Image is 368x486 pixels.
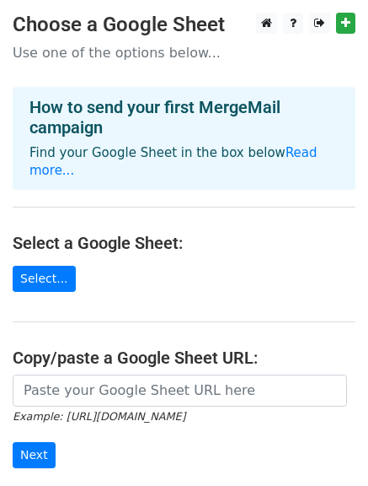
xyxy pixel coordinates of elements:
[29,97,339,138] h4: How to send your first MergeMail campaign
[29,144,339,180] p: Find your Google Sheet in the box below
[13,233,355,253] h4: Select a Google Sheet:
[29,145,317,178] a: Read more...
[13,266,76,292] a: Select...
[13,442,56,468] input: Next
[13,13,355,37] h3: Choose a Google Sheet
[13,375,347,407] input: Paste your Google Sheet URL here
[13,410,185,423] small: Example: [URL][DOMAIN_NAME]
[13,348,355,368] h4: Copy/paste a Google Sheet URL:
[13,44,355,62] p: Use one of the options below...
